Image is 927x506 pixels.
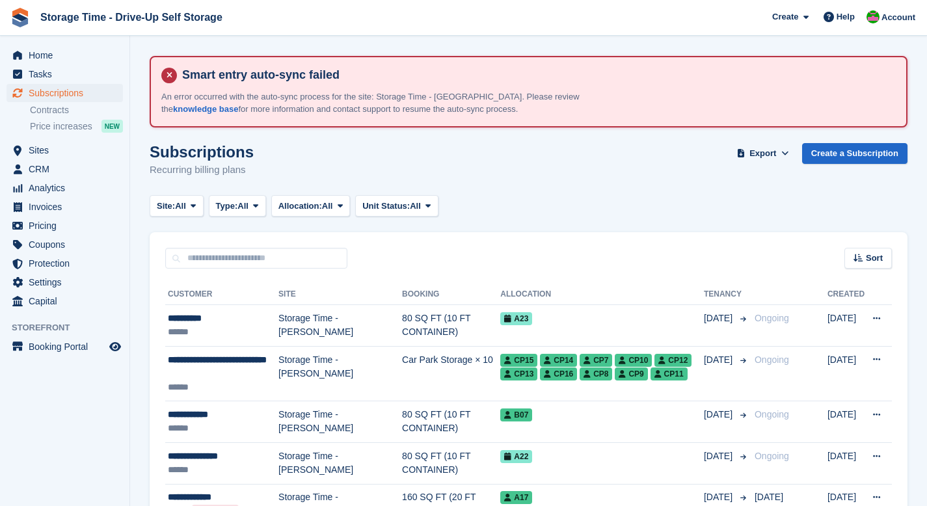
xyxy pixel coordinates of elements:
a: menu [7,217,123,235]
a: menu [7,198,123,216]
span: Allocation: [278,200,322,213]
th: Tenancy [704,284,749,305]
th: Customer [165,284,278,305]
img: stora-icon-8386f47178a22dfd0bd8f6a31ec36ba5ce8667c1dd55bd0f319d3a0aa187defe.svg [10,8,30,27]
span: B07 [500,408,532,421]
span: Type: [216,200,238,213]
span: Protection [29,254,107,273]
span: CP10 [615,354,652,367]
span: [DATE] [755,492,783,502]
span: CP9 [615,367,647,380]
span: Price increases [30,120,92,133]
p: Recurring billing plans [150,163,254,178]
a: Price increases NEW [30,119,123,133]
span: [DATE] [704,449,735,463]
span: CP8 [580,367,612,380]
p: An error occurred with the auto-sync process for the site: Storage Time - [GEOGRAPHIC_DATA]. Plea... [161,90,617,116]
a: Contracts [30,104,123,116]
a: menu [7,179,123,197]
span: All [237,200,249,213]
span: Tasks [29,65,107,83]
span: CP7 [580,354,612,367]
span: CP13 [500,367,537,380]
a: Storage Time - Drive-Up Self Storage [35,7,228,28]
span: CP14 [540,354,577,367]
a: menu [7,141,123,159]
th: Allocation [500,284,704,305]
td: 80 SQ FT (10 FT CONTAINER) [402,305,500,347]
a: knowledge base [173,104,238,114]
td: Storage Time - [PERSON_NAME] [278,401,402,443]
a: menu [7,235,123,254]
span: CP16 [540,367,577,380]
span: Sort [866,252,883,265]
td: [DATE] [827,442,865,484]
span: Storefront [12,321,129,334]
a: menu [7,46,123,64]
a: Preview store [107,339,123,354]
span: Invoices [29,198,107,216]
a: menu [7,273,123,291]
a: menu [7,160,123,178]
td: 80 SQ FT (10 FT CONTAINER) [402,401,500,443]
span: All [322,200,333,213]
span: Coupons [29,235,107,254]
span: Analytics [29,179,107,197]
a: menu [7,84,123,102]
span: Site: [157,200,175,213]
button: Unit Status: All [355,195,438,217]
span: [DATE] [704,408,735,421]
span: Account [881,11,915,24]
span: A22 [500,450,532,463]
span: Pricing [29,217,107,235]
span: CP11 [651,367,688,380]
td: 80 SQ FT (10 FT CONTAINER) [402,442,500,484]
th: Site [278,284,402,305]
span: Unit Status: [362,200,410,213]
span: Ongoing [755,409,789,419]
td: Storage Time - [PERSON_NAME] [278,346,402,401]
td: [DATE] [827,346,865,401]
button: Type: All [209,195,266,217]
button: Allocation: All [271,195,351,217]
span: Subscriptions [29,84,107,102]
span: CP15 [500,354,537,367]
span: [DATE] [704,312,735,325]
img: Saeed [867,10,880,23]
span: All [410,200,421,213]
a: Create a Subscription [802,143,907,165]
a: menu [7,338,123,356]
span: [DATE] [704,490,735,504]
span: Export [749,147,776,160]
th: Created [827,284,865,305]
h1: Subscriptions [150,143,254,161]
span: Ongoing [755,451,789,461]
td: Car Park Storage × 10 [402,346,500,401]
span: Ongoing [755,313,789,323]
a: menu [7,65,123,83]
td: Storage Time - [PERSON_NAME] [278,442,402,484]
span: Booking Portal [29,338,107,356]
span: Sites [29,141,107,159]
button: Site: All [150,195,204,217]
td: [DATE] [827,305,865,347]
div: NEW [101,120,123,133]
h4: Smart entry auto-sync failed [177,68,896,83]
span: All [175,200,186,213]
span: Capital [29,292,107,310]
span: Help [837,10,855,23]
a: menu [7,292,123,310]
a: menu [7,254,123,273]
span: Settings [29,273,107,291]
button: Export [734,143,792,165]
td: Storage Time - [PERSON_NAME] [278,305,402,347]
th: Booking [402,284,500,305]
span: A17 [500,491,532,504]
span: A23 [500,312,532,325]
span: Create [772,10,798,23]
span: Ongoing [755,354,789,365]
span: CP12 [654,354,692,367]
span: [DATE] [704,353,735,367]
td: [DATE] [827,401,865,443]
span: CRM [29,160,107,178]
